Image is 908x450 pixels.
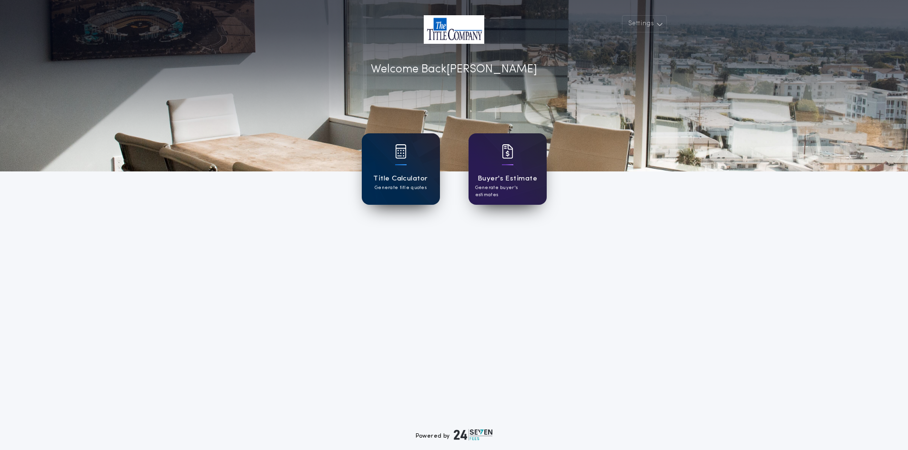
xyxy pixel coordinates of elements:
h1: Buyer's Estimate [478,173,537,184]
h1: Title Calculator [373,173,428,184]
img: logo [454,429,493,440]
div: Powered by [416,429,493,440]
button: Settings [622,15,667,32]
img: card icon [395,144,407,159]
img: account-logo [424,15,484,44]
p: Generate title quotes [375,184,427,191]
img: card icon [502,144,513,159]
a: card iconBuyer's EstimateGenerate buyer's estimates [469,133,547,205]
a: card iconTitle CalculatorGenerate title quotes [362,133,440,205]
p: Welcome Back [PERSON_NAME] [371,61,537,78]
p: Generate buyer's estimates [475,184,540,199]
